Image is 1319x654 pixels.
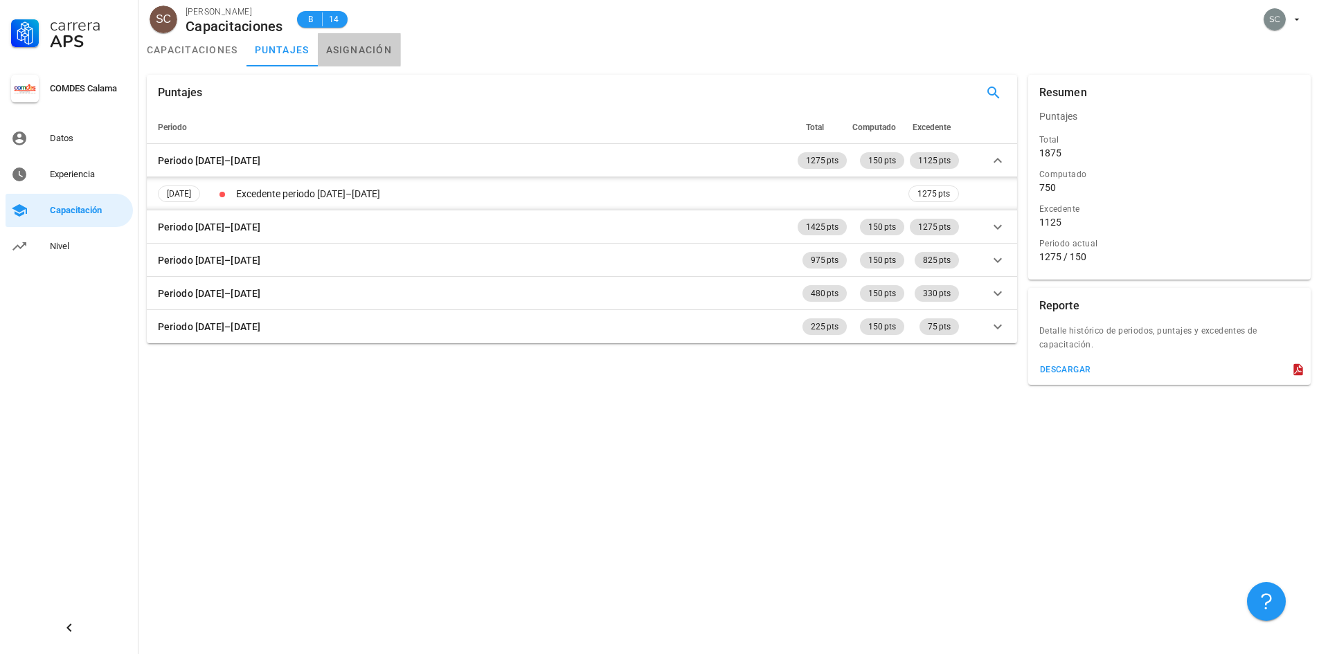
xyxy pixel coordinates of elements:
span: B [305,12,316,26]
div: descargar [1039,365,1091,374]
th: Total [795,111,850,144]
a: Capacitación [6,194,133,227]
td: Excedente periodo [DATE]–[DATE] [233,177,906,210]
div: Periodo [DATE]–[DATE] [158,286,260,301]
span: 1275 pts [917,186,950,201]
div: COMDES Calama [50,83,127,94]
div: Carrera [50,17,127,33]
div: Total [1039,133,1300,147]
div: Resumen [1039,75,1087,111]
span: Total [806,122,824,132]
a: capacitaciones [138,33,246,66]
button: descargar [1034,360,1097,379]
span: 150 pts [868,219,896,235]
div: Computado [1039,167,1300,181]
div: Excedente [1039,202,1300,216]
div: Datos [50,133,127,144]
div: 1275 / 150 [1039,251,1300,263]
span: 825 pts [923,252,951,269]
span: 330 pts [923,285,951,302]
span: 14 [328,12,339,26]
div: Periodo [DATE]–[DATE] [158,319,260,334]
a: Nivel [6,230,133,263]
th: Periodo [147,111,795,144]
div: [PERSON_NAME] [186,5,283,19]
th: Excedente [907,111,962,144]
span: 1275 pts [806,152,838,169]
div: Nivel [50,241,127,252]
span: 150 pts [868,318,896,335]
a: Datos [6,122,133,155]
span: 975 pts [811,252,838,269]
span: Periodo [158,122,187,132]
div: 750 [1039,181,1056,194]
a: puntajes [246,33,318,66]
span: 1425 pts [806,219,838,235]
div: Puntajes [158,75,202,111]
span: 150 pts [868,252,896,269]
span: 225 pts [811,318,838,335]
div: Periodo [DATE]–[DATE] [158,153,260,168]
div: Capacitación [50,205,127,216]
div: 1125 [1039,216,1061,228]
span: 75 pts [928,318,951,335]
a: asignación [318,33,401,66]
span: 480 pts [811,285,838,302]
span: Excedente [913,122,951,132]
div: Experiencia [50,169,127,180]
span: 1125 pts [918,152,951,169]
span: [DATE] [167,186,191,201]
div: Periodo [DATE]–[DATE] [158,219,260,235]
div: Periodo actual [1039,237,1300,251]
div: avatar [1264,8,1286,30]
div: Capacitaciones [186,19,283,34]
div: 1875 [1039,147,1061,159]
div: Detalle histórico de periodos, puntajes y excedentes de capacitación. [1028,324,1311,360]
span: Computado [852,122,896,132]
div: avatar [150,6,177,33]
a: Experiencia [6,158,133,191]
th: Computado [850,111,907,144]
div: Puntajes [1028,100,1311,133]
span: 150 pts [868,152,896,169]
span: 1275 pts [918,219,951,235]
div: Reporte [1039,288,1079,324]
div: Periodo [DATE]–[DATE] [158,253,260,268]
span: 150 pts [868,285,896,302]
span: SC [156,6,171,33]
div: APS [50,33,127,50]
